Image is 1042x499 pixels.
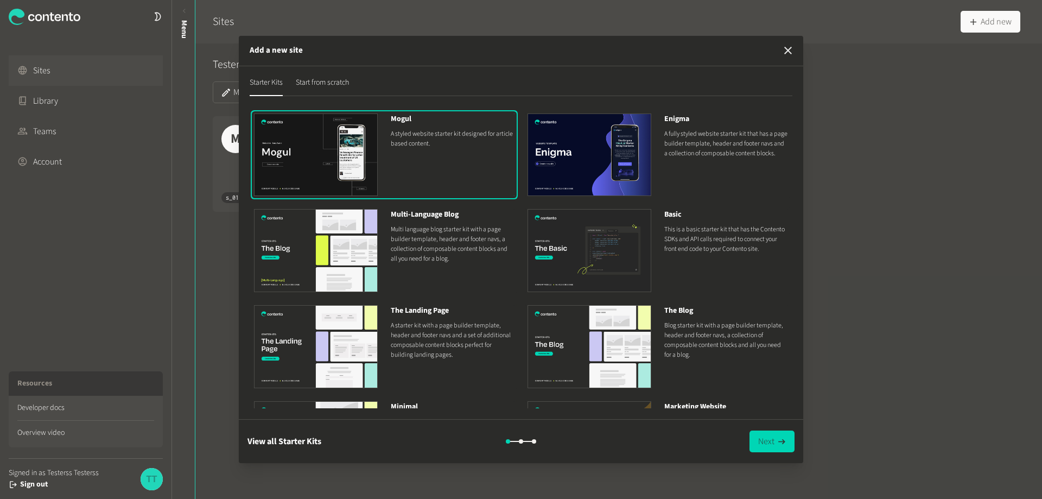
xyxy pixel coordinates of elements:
h3: Marketing Website [664,401,788,413]
button: Starter Kits [250,77,283,96]
img: Starter-Kit---Landing-Page_jr9skr8ZrK.jpg [254,305,378,388]
img: Starter-Site---Enigma---Mob.jpg [528,113,651,197]
img: Starter-Kit---Blog-Multi-language.jpg [254,209,378,292]
h3: Mogul [391,113,514,125]
p: Blog starter kit with a page builder template, header and footer navs, a collection of composable... [664,321,788,360]
h3: Minimal [391,401,514,413]
p: A fully styled website starter kit that has a page builder template, header and footer navs and a... [664,129,788,159]
p: A starter kit with a page builder template, header and footer navs and a set of additional compos... [391,321,514,360]
button: View all Starter Kits [247,431,321,452]
h3: The Landing Page [391,305,514,317]
img: Starter-Kit---Blog_jCr0D9XYXR.jpg [528,305,651,388]
button: Next [749,431,795,452]
h3: Multi-Language Blog [391,209,514,220]
button: Start from scratch [296,77,349,96]
h3: Basic [664,209,788,220]
h2: Add a new site [250,45,303,57]
p: This is a basic starter kit that has the Contento SDKs and API calls required to connect your fro... [664,225,788,254]
h3: Enigma [664,113,788,125]
img: Starter-Site---Mogal---Mob.jpg [254,113,378,197]
p: A styled website starter kit designed for article based content. [391,129,514,149]
img: Starter-Kit---Basic.jpg [528,209,651,292]
p: Multi language blog starter kit with a page builder template, header and footer navs, a collectio... [391,225,514,264]
img: Starter-Kit---Minimal_jxCcSQ8rk9.jpg [254,401,378,484]
h3: The Blog [664,305,788,317]
img: Starter-Site---Marketing-Website.jpg [528,401,651,484]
